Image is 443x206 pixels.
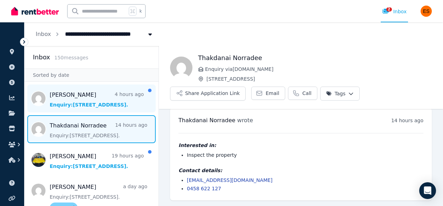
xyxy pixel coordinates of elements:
[320,87,360,101] button: Tags
[419,182,436,199] div: Open Intercom Messenger
[302,90,311,97] span: Call
[237,117,253,124] span: wrote
[187,152,423,159] li: Inspect the property
[24,68,159,82] div: Sorted by date
[54,55,88,60] span: 150 message s
[178,117,235,124] span: Thakdanai Norradee
[382,8,407,15] div: Inbox
[288,87,317,100] a: Call
[187,177,273,183] a: [EMAIL_ADDRESS][DOMAIN_NAME]
[205,66,432,73] span: Enquiry via [DOMAIN_NAME]
[421,6,432,17] img: Evangeline Samoilov
[206,75,432,82] span: [STREET_ADDRESS]
[251,87,285,100] a: Email
[50,152,144,170] a: [PERSON_NAME]19 hours agoEnquiry:[STREET_ADDRESS].
[326,90,345,97] span: Tags
[178,142,423,149] h4: Interested in:
[24,22,165,46] nav: Breadcrumb
[33,52,50,62] h2: Inbox
[170,57,192,79] img: Thakdanai Norradee
[187,186,221,191] a: 0458 622 127
[36,31,51,37] a: Inbox
[139,8,142,14] span: k
[170,87,246,101] button: Share Application Link
[266,90,279,97] span: Email
[50,91,144,108] a: [PERSON_NAME]4 hours agoEnquiry:[STREET_ADDRESS].
[178,167,423,174] h4: Contact details:
[198,53,432,63] h1: Thakdanai Norradee
[391,118,423,123] time: 14 hours ago
[11,6,59,16] img: RentBetter
[50,122,147,139] a: Thakdanai Norradee14 hours agoEnquiry:[STREET_ADDRESS].
[386,7,392,12] span: 2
